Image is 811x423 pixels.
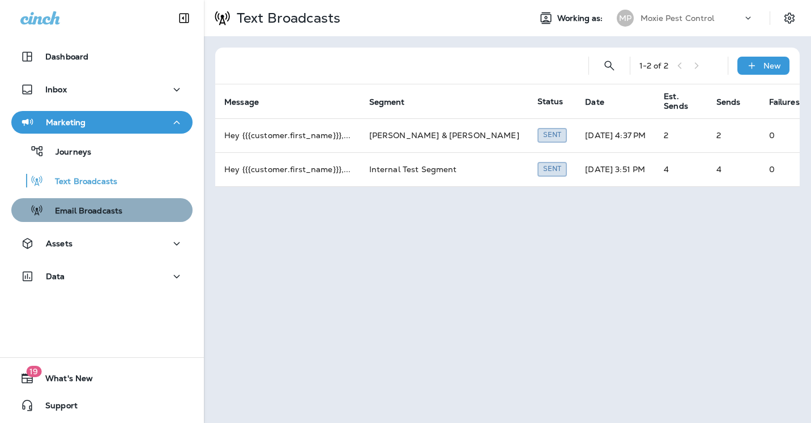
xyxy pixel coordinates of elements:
button: Dashboard [11,45,193,68]
span: Date [585,97,604,107]
p: Text Broadcasts [232,10,340,27]
button: Support [11,394,193,417]
span: Message [224,97,274,107]
p: Journeys [44,147,91,158]
td: Hey {{{customer.first_name}}}, ... [215,118,360,152]
span: Support [34,401,78,415]
button: Text Broadcasts [11,169,193,193]
span: Date [585,97,619,107]
span: Created by Jason Munk [537,129,567,139]
span: Est. Sends [664,92,703,111]
td: 2 [707,118,760,152]
p: Text Broadcasts [44,177,117,187]
button: Inbox [11,78,193,101]
span: Segment [369,97,405,107]
button: Email Broadcasts [11,198,193,222]
p: Dashboard [45,52,88,61]
p: Data [46,272,65,281]
td: [DATE] 3:51 PM [576,152,655,186]
button: Search Text Broadcasts [598,54,621,77]
p: Email Broadcasts [44,206,122,217]
div: Sent [537,162,567,176]
button: Marketing [11,111,193,134]
td: 4 [707,152,760,186]
span: Sends [716,97,741,107]
span: Sends [716,97,755,107]
button: Collapse Sidebar [168,7,200,29]
span: Message [224,97,259,107]
span: Failures [769,97,800,107]
button: 19What's New [11,367,193,390]
span: Est. Sends [664,92,688,111]
span: 19 [26,366,41,377]
button: Settings [779,8,800,28]
p: Assets [46,239,72,248]
td: [PERSON_NAME] & [PERSON_NAME] [360,118,528,152]
span: Segment [369,97,420,107]
p: New [763,61,781,70]
button: Assets [11,232,193,255]
td: 4 [655,152,707,186]
td: [DATE] 4:37 PM [576,118,655,152]
p: Moxie Pest Control [641,14,715,23]
td: 2 [655,118,707,152]
button: Journeys [11,139,193,163]
div: 1 - 2 of 2 [639,61,668,70]
p: Marketing [46,118,86,127]
span: Working as: [557,14,605,23]
span: What's New [34,374,93,387]
div: MP [617,10,634,27]
td: Internal Test Segment [360,152,528,186]
span: Created by Jason Munk [537,163,567,173]
button: Data [11,265,193,288]
p: Inbox [45,85,67,94]
div: Sent [537,128,567,142]
span: Status [537,96,564,106]
td: Hey {{{customer.first_name}}}, ... [215,152,360,186]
